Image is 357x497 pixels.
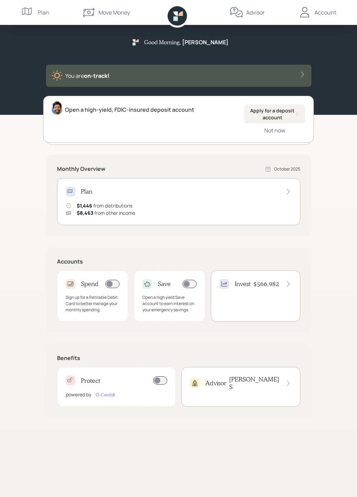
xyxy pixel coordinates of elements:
div: October 2025 [274,166,300,172]
div: powered by [66,391,91,398]
div: from other income [77,209,135,217]
h4: Advisor [205,379,226,387]
h4: Save [158,280,171,288]
img: eric-schwartz-headshot.png [52,101,62,115]
div: Advisor [246,8,265,17]
div: Not now [264,127,285,134]
span: $1,446 [77,202,92,209]
h4: Protect [81,377,100,385]
h5: Benefits [57,355,300,361]
h5: Monthly Overview [57,166,105,172]
h4: [PERSON_NAME] S [229,376,280,390]
h5: [PERSON_NAME] [182,39,228,46]
h4: $566,982 [253,280,279,288]
div: Account [314,8,336,17]
div: You are [65,72,110,80]
h4: Plan [81,188,92,195]
div: Move Money [98,8,130,17]
h5: Accounts [57,258,300,265]
img: carefull-M2HCGCDH.digested.png [94,391,116,398]
div: Apply for a deposit account [250,107,300,121]
div: from distributions [77,202,132,209]
h5: Good Morning , [144,39,181,45]
img: sunny-XHVQM73Q.digested.png [51,70,63,81]
div: Plan [38,8,49,17]
div: Sign up for a Retirable Debit Card to better manage your monthly spending. [66,294,120,313]
h4: Invest [235,280,251,288]
span: on‑track! [84,72,110,80]
h4: Spend [81,280,98,288]
div: Open a high-yield, FDIC-insured deposit account [65,105,194,114]
div: Open a high yield Save account to earn interest on your emergency savings. [142,294,197,313]
button: Apply for a deposit account [244,104,305,123]
span: $8,463 [77,210,93,216]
